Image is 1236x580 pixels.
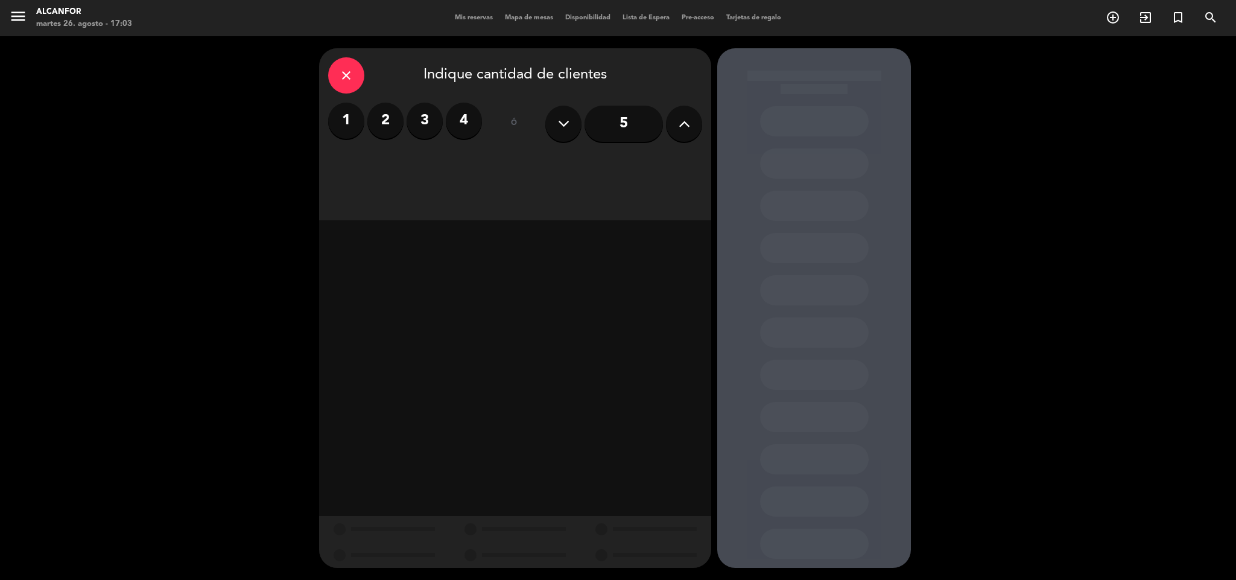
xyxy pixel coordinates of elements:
div: Alcanfor [36,6,132,18]
i: search [1203,10,1218,25]
label: 3 [407,103,443,139]
span: Mis reservas [449,14,499,21]
i: add_circle_outline [1106,10,1120,25]
i: turned_in_not [1171,10,1185,25]
span: Disponibilidad [559,14,616,21]
button: menu [9,7,27,30]
i: close [339,68,353,83]
div: Indique cantidad de clientes [328,57,702,94]
div: ó [494,103,533,145]
label: 4 [446,103,482,139]
span: Pre-acceso [676,14,720,21]
label: 2 [367,103,404,139]
label: 1 [328,103,364,139]
span: Mapa de mesas [499,14,559,21]
i: exit_to_app [1138,10,1153,25]
i: menu [9,7,27,25]
div: martes 26. agosto - 17:03 [36,18,132,30]
span: Lista de Espera [616,14,676,21]
span: Tarjetas de regalo [720,14,787,21]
